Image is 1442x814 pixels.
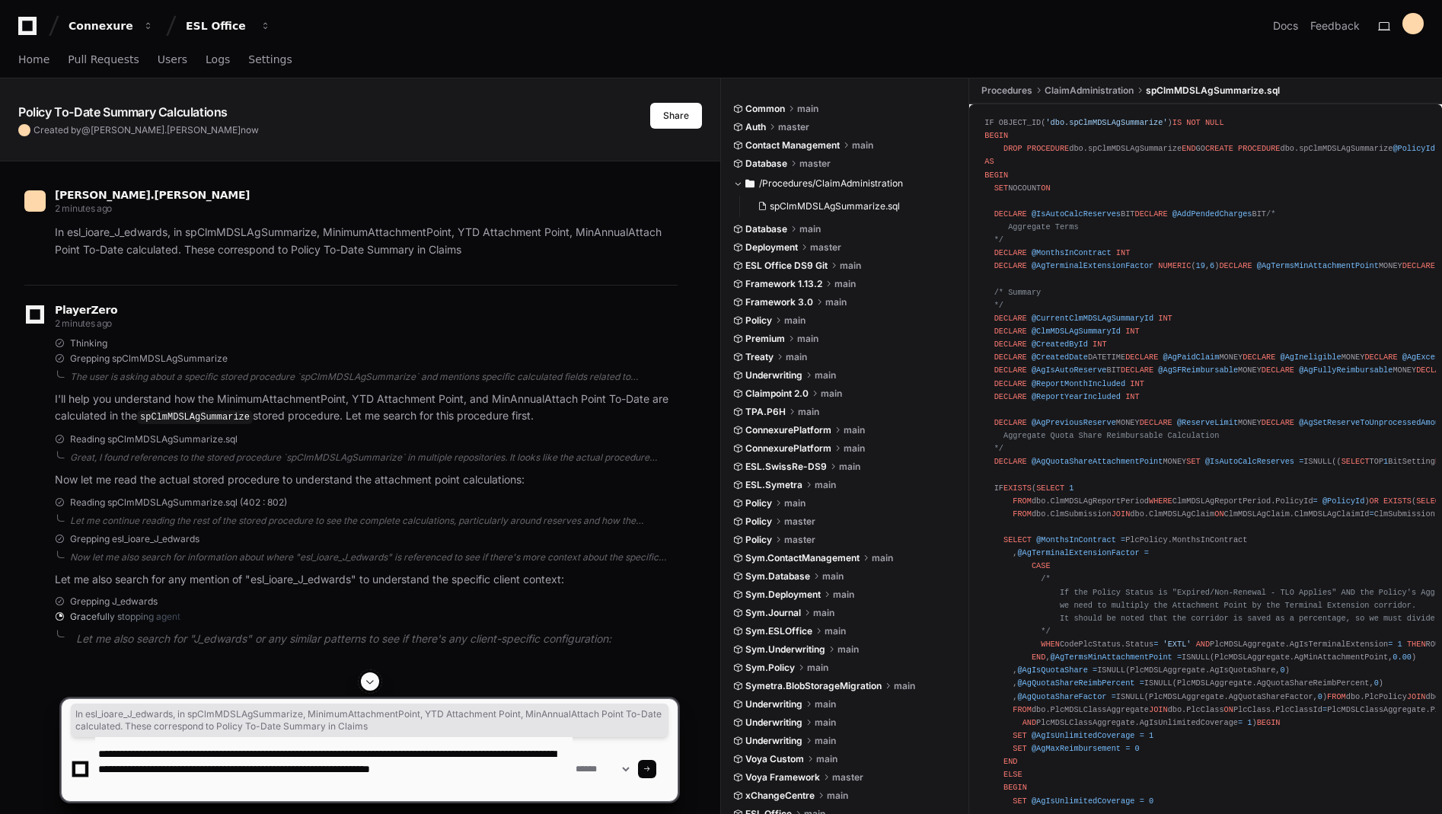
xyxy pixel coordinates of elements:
span: main [833,589,854,601]
span: 1 [1398,640,1402,649]
span: 0 [1280,666,1284,675]
span: Sym.Database [745,570,810,583]
span: DECLARE [994,209,1027,219]
span: INT [1116,248,1130,257]
span: DECLARE [1402,261,1435,270]
span: EXISTS [1383,496,1412,506]
p: Let me also search for any mention of "esl_ioare_J_edwards" to understand the specific client con... [55,571,678,589]
div: Connexure [69,18,134,34]
p: Let me also search for "J_edwards" or any similar patterns to see if there's any client-specific ... [76,630,678,648]
span: DECLARE [994,353,1027,362]
span: main [821,388,842,400]
span: @ReportMonthIncluded [1032,379,1125,388]
a: Pull Requests [68,43,139,78]
code: spClmMDSLAgSummarize [137,410,253,424]
span: @AddPendedCharges [1172,209,1252,219]
span: = [1093,666,1097,675]
span: master [799,158,831,170]
span: main [844,424,865,436]
span: @AgSFReimbursable [1158,366,1238,375]
span: 'EXTL' [1163,640,1191,649]
span: main [834,278,856,290]
span: CREATE [1205,144,1233,153]
span: main [798,406,819,418]
span: main [822,570,844,583]
span: Deployment [745,241,798,254]
a: Home [18,43,49,78]
span: SET [1186,457,1200,466]
span: CASE [1032,561,1051,570]
span: ON [1041,184,1050,193]
span: [PERSON_NAME].[PERSON_NAME] [55,189,250,201]
span: main [815,479,836,491]
span: main [852,139,873,152]
span: SET [994,184,1008,193]
div: Now let me also search for information about where "esl_ioare_J_edwards" is referenced to see if ... [70,551,678,563]
span: DECLARE [1364,353,1397,362]
span: INT [1125,392,1139,401]
span: DECLARE [994,314,1027,323]
span: @ReserveLimit [1177,418,1238,427]
span: Sym.ContactManagement [745,552,860,564]
span: now [241,124,259,136]
span: @AgPreviousReserve [1032,418,1116,427]
span: master [784,534,815,546]
p: In esl_ioare_J_edwards, in spClmMDSLAgSummarize, MinimumAttachmentPoint, YTD Attachment Point, Mi... [55,224,678,259]
span: Policy [745,516,772,528]
div: ESL Office [186,18,251,34]
span: DECLARE [1135,209,1168,219]
span: main [840,260,861,272]
span: Pull Requests [68,55,139,64]
span: main [807,662,828,674]
span: DECLARE [994,457,1027,466]
app-text-character-animate: Policy To-Date Summary Calculations [18,104,228,120]
span: Underwriting [745,369,802,381]
span: 2 minutes ago [55,318,112,329]
span: THEN [1407,640,1426,649]
span: DECLARE [994,327,1027,336]
span: master [810,241,841,254]
span: [PERSON_NAME].[PERSON_NAME] [91,124,241,136]
p: I'll help you understand how the MinimumAttachmentPoint, YTD Attachment Point, and MinAnnualAttac... [55,391,678,426]
span: spClmMDSLAgSummarize.sql [1146,85,1280,97]
span: Premium [745,333,785,345]
span: ConnexurePlatform [745,442,831,455]
span: @AgIsAutoReserve [1032,366,1107,375]
span: @AgTerminalExtensionFactor [1017,548,1139,557]
span: SELECT [1036,484,1064,493]
span: @AgIsQuotaShare [1017,666,1087,675]
p: Now let me read the actual stored procedure to understand the attachment point calculations: [55,471,678,489]
span: Sym.Underwriting [745,643,825,656]
span: @AgPaidClaim [1163,353,1219,362]
span: @PolicyId [1322,496,1364,506]
span: Contact Management [745,139,840,152]
span: Procedures [981,85,1032,97]
span: DECLARE [994,366,1027,375]
span: main [837,643,859,656]
span: main [815,369,836,381]
span: @AgTermsMinAttachmentPoint [1257,261,1379,270]
span: @IsAutoCalcReserves [1032,209,1121,219]
div: Great, I found references to the stored procedure `spClmMDSLAgSummarize` in multiple repositories... [70,452,678,464]
span: DECLARE [994,261,1027,270]
span: Sym.Journal [745,607,801,619]
span: Gracefully stopping agent [70,611,180,623]
span: SELECT [1003,535,1032,544]
a: Docs [1273,18,1298,34]
span: main [784,497,806,509]
button: spClmMDSLAgSummarize.sql [751,196,949,217]
span: main [813,607,834,619]
span: = [1177,653,1182,662]
span: main [825,625,846,637]
span: @ClmMDSLAgSummaryId [1032,327,1121,336]
span: INT [1130,379,1144,388]
span: INT [1093,340,1106,349]
button: /Procedures/ClaimAdministration [733,171,958,196]
span: 1 [1383,457,1388,466]
span: BEGIN [984,131,1008,140]
span: main [797,103,818,115]
span: EXISTS [1003,484,1032,493]
span: spClmMDSLAgSummarize.sql [770,200,900,212]
span: @MonthsInContract [1032,248,1112,257]
a: Users [158,43,187,78]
